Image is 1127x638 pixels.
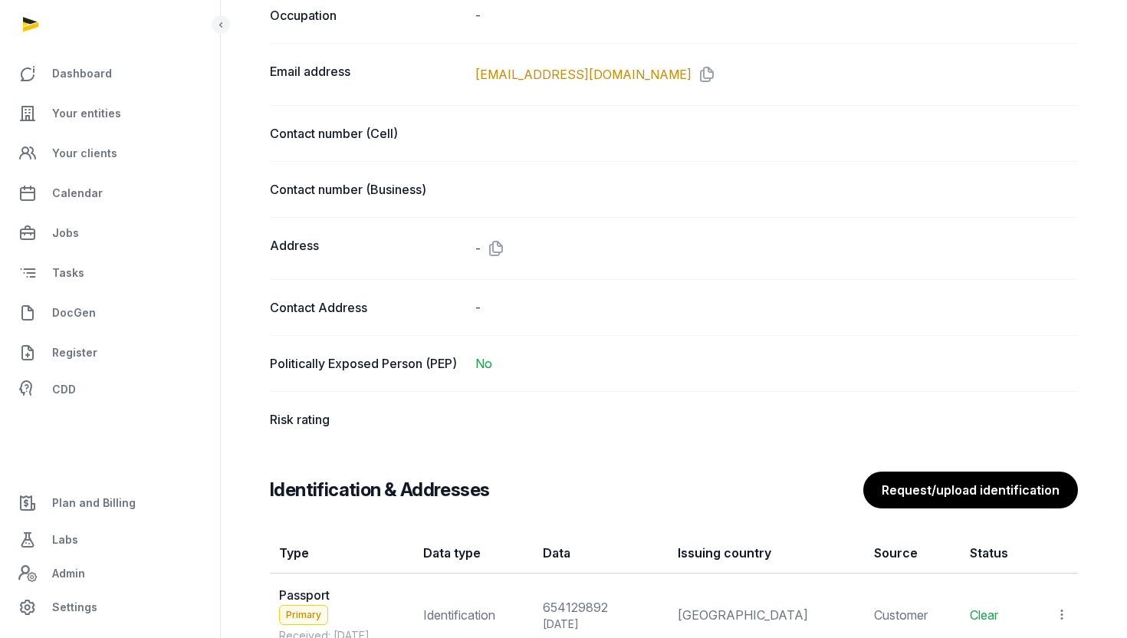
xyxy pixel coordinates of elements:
[270,354,463,373] dt: Politically Exposed Person (PEP)
[270,180,463,199] dt: Contact number (Business)
[475,236,1079,261] div: -
[12,521,208,558] a: Labs
[270,410,463,429] dt: Risk rating
[12,374,208,405] a: CDD
[52,184,103,202] span: Calendar
[12,95,208,132] a: Your entities
[52,224,79,242] span: Jobs
[270,533,414,574] th: Type
[270,478,489,502] h3: Identification & Addresses
[52,494,136,512] span: Plan and Billing
[270,236,463,261] dt: Address
[12,558,208,589] a: Admin
[12,334,208,371] a: Register
[961,533,1036,574] th: Status
[12,485,208,521] a: Plan and Billing
[475,6,1079,25] dd: -
[12,255,208,291] a: Tasks
[874,606,951,624] div: Customer
[12,294,208,331] a: DocGen
[270,6,463,25] dt: Occupation
[543,598,659,617] div: 654129892
[863,472,1078,508] button: Request/upload identification
[475,354,1079,373] dd: No
[669,533,866,574] th: Issuing country
[12,175,208,212] a: Calendar
[865,533,960,574] th: Source
[52,264,84,282] span: Tasks
[52,598,97,617] span: Settings
[475,298,1079,317] div: -
[534,533,669,574] th: Data
[52,531,78,549] span: Labs
[12,589,208,626] a: Settings
[475,65,692,84] a: [EMAIL_ADDRESS][DOMAIN_NAME]
[543,617,659,632] div: [DATE]
[270,298,463,317] dt: Contact Address
[970,607,998,623] span: Clear
[270,124,463,143] dt: Contact number (Cell)
[12,215,208,252] a: Jobs
[52,104,121,123] span: Your entities
[270,62,463,87] dt: Email address
[279,605,328,625] span: Primary
[52,64,112,83] span: Dashboard
[52,564,85,583] span: Admin
[12,55,208,92] a: Dashboard
[414,533,534,574] th: Data type
[52,144,117,163] span: Your clients
[52,380,76,399] span: CDD
[12,135,208,172] a: Your clients
[52,344,97,362] span: Register
[52,304,96,322] span: DocGen
[279,587,330,603] span: Passport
